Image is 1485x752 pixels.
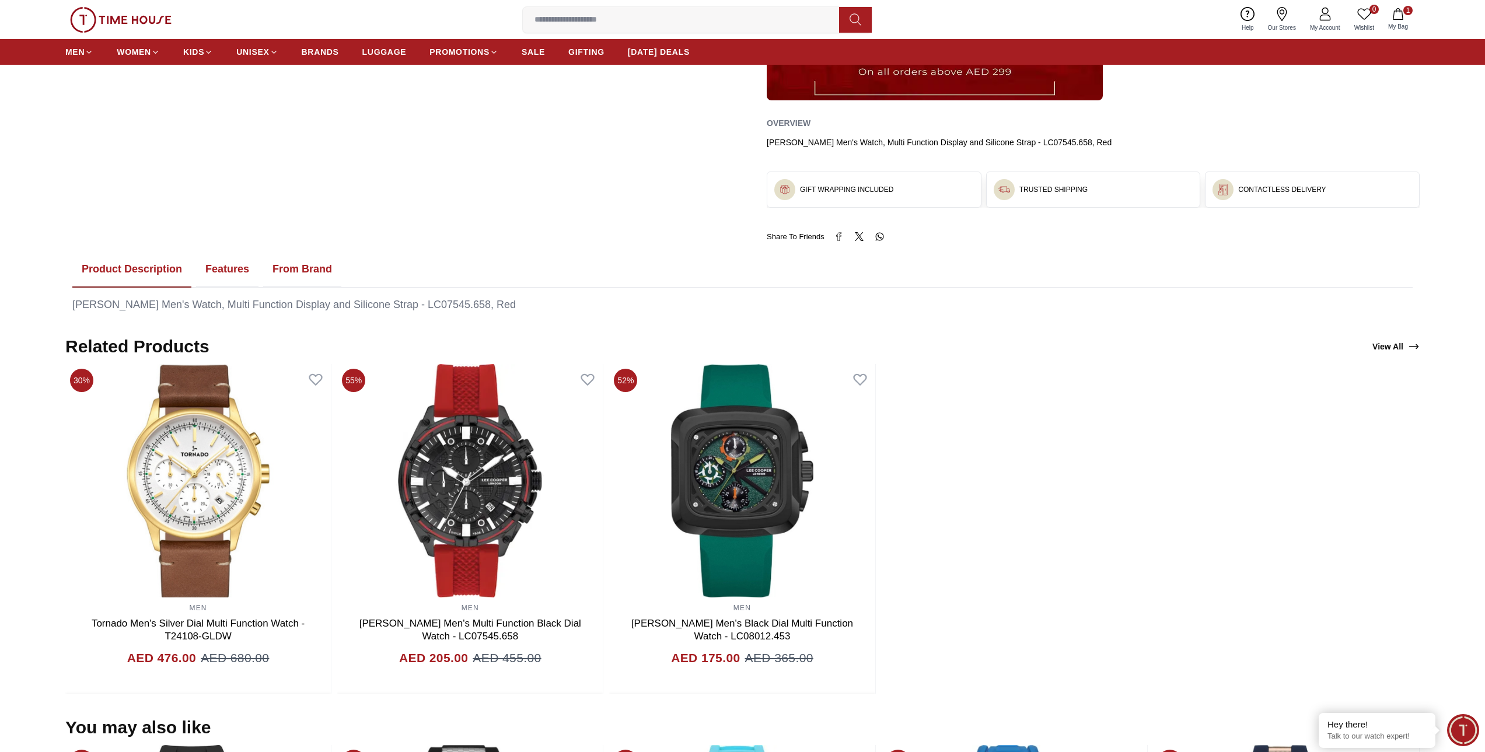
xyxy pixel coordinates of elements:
[522,46,545,58] span: SALE
[568,46,605,58] span: GIFTING
[117,41,160,62] a: WOMEN
[1369,5,1379,14] span: 0
[429,46,490,58] span: PROMOTIONS
[65,336,209,357] h2: Related Products
[65,46,85,58] span: MEN
[1381,6,1415,33] button: 1My Bag
[614,369,637,392] span: 52%
[65,717,211,738] h2: You may also like
[183,46,204,58] span: KIDS
[609,364,875,597] img: Lee Cooper Men's Black Dial Multi Function Watch - LC08012.453
[429,41,498,62] a: PROMOTIONS
[522,41,545,62] a: SALE
[671,649,740,667] h4: AED 175.00
[1327,719,1427,730] div: Hey there!
[462,604,479,612] a: MEN
[1238,185,1326,194] h3: CONTACTLESS DELIVERY
[1370,338,1422,355] a: View All
[189,604,207,612] a: MEN
[1305,23,1345,32] span: My Account
[745,649,813,667] span: AED 365.00
[733,604,751,612] a: MEN
[1217,184,1229,195] img: ...
[767,114,810,132] h2: Overview
[628,41,690,62] a: [DATE] DEALS
[779,184,791,195] img: ...
[1327,732,1427,741] p: Talk to our watch expert!
[302,46,339,58] span: BRANDS
[70,7,172,33] img: ...
[236,41,278,62] a: UNISEX
[1235,5,1261,34] a: Help
[337,364,603,597] img: Lee Cooper Men's Multi Function Black Dial Watch - LC07545.658
[183,41,213,62] a: KIDS
[236,46,269,58] span: UNISEX
[263,251,341,288] button: From Brand
[998,184,1010,195] img: ...
[1372,341,1420,352] div: View All
[201,649,269,667] span: AED 680.00
[1347,5,1381,34] a: 0Wishlist
[117,46,151,58] span: WOMEN
[767,137,1420,148] div: [PERSON_NAME] Men's Watch, Multi Function Display and Silicone Strap - LC07545.658, Red
[65,364,331,597] img: Tornado Men's Silver Dial Multi Function Watch - T24108-GLDW
[70,369,93,392] span: 30%
[302,41,339,62] a: BRANDS
[631,618,853,642] a: [PERSON_NAME] Men's Black Dial Multi Function Watch - LC08012.453
[628,46,690,58] span: [DATE] DEALS
[196,251,258,288] button: Features
[342,369,365,392] span: 55%
[1237,23,1259,32] span: Help
[568,41,605,62] a: GIFTING
[1403,6,1413,15] span: 1
[399,649,468,667] h4: AED 205.00
[72,251,191,288] button: Product Description
[1350,23,1379,32] span: Wishlist
[65,41,93,62] a: MEN
[359,618,581,642] a: [PERSON_NAME] Men's Multi Function Black Dial Watch - LC07545.658
[800,185,893,194] h3: GIFT WRAPPING INCLUDED
[473,649,541,667] span: AED 455.00
[72,297,1413,313] div: [PERSON_NAME] Men's Watch, Multi Function Display and Silicone Strap - LC07545.658, Red
[92,618,305,642] a: Tornado Men's Silver Dial Multi Function Watch - T24108-GLDW
[1383,22,1413,31] span: My Bag
[1261,5,1303,34] a: Our Stores
[362,46,407,58] span: LUGGAGE
[362,41,407,62] a: LUGGAGE
[1263,23,1301,32] span: Our Stores
[1019,185,1088,194] h3: TRUSTED SHIPPING
[767,231,824,243] span: Share To Friends
[1447,714,1479,746] div: Chat Widget
[127,649,196,667] h4: AED 476.00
